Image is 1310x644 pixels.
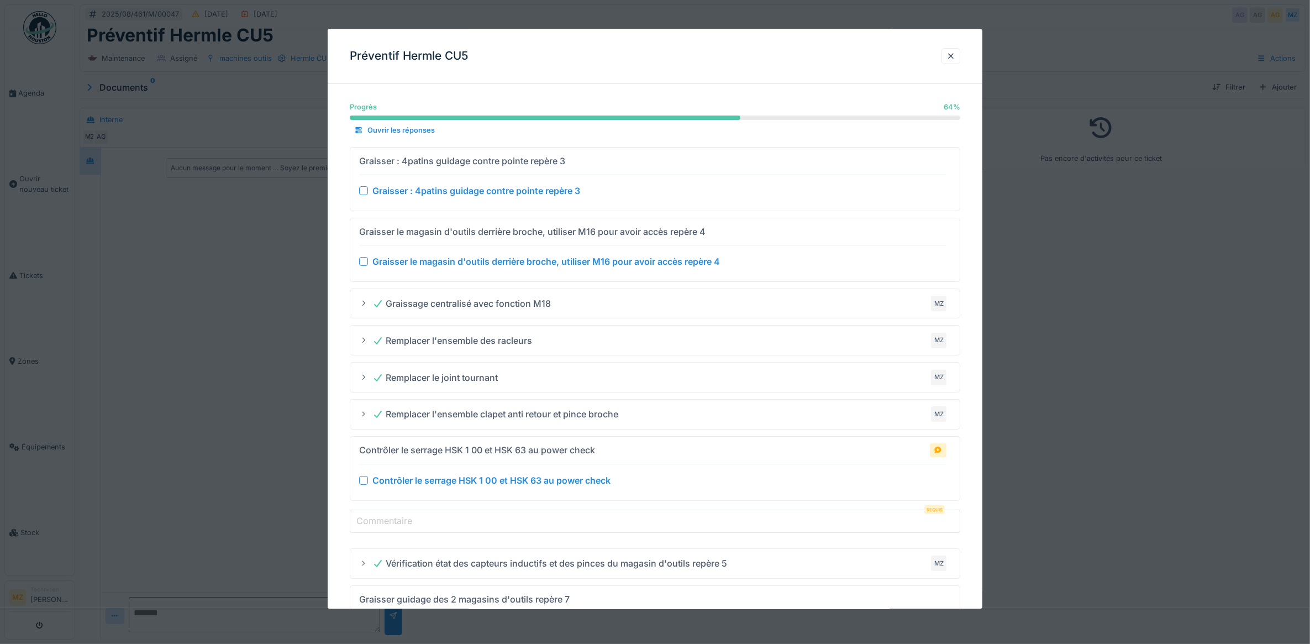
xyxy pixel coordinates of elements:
summary: Remplacer l'ensemble clapet anti retour et pince brocheMZ [355,404,956,425]
div: Requis [924,505,945,514]
summary: Remplacer le joint tournantMZ [355,368,956,388]
div: Contrôler le serrage HSK 1 00 et HSK 63 au power check [359,444,595,457]
div: Vérification état des capteurs inductifs et des pinces du magasin d'outils repère 5 [372,557,727,570]
summary: Graissage centralisé avec fonction M18MZ [355,294,956,314]
div: MZ [931,296,946,311]
div: MZ [931,333,946,348]
summary: Graisser : 4patins guidage contre pointe repère 3 Graisser : 4patins guidage contre pointe repère 3 [355,152,956,206]
div: Contrôler le serrage HSK 1 00 et HSK 63 au power check [372,474,611,487]
summary: Contrôler le serrage HSK 1 00 et HSK 63 au power check Contrôler le serrage HSK 1 00 et HSK 63 au... [355,441,956,496]
div: Ouvrir les réponses [350,123,439,138]
label: Commentaire [354,515,414,528]
div: Remplacer l'ensemble des racleurs [372,334,532,347]
div: Graisser : 4patins guidage contre pointe repère 3 [372,184,580,197]
div: Progrès [350,102,377,112]
summary: Graisser le magasin d'outils derrière broche, utiliser M16 pour avoir accès repère 4 Graisser le ... [355,223,956,277]
div: MZ [931,407,946,422]
div: Graisser : 4patins guidage contre pointe repère 3 [359,154,565,167]
div: Remplacer l'ensemble clapet anti retour et pince broche [372,408,618,421]
div: 64 % [944,102,960,112]
div: MZ [931,370,946,385]
div: MZ [931,556,946,572]
div: Graisser le magasin d'outils derrière broche, utiliser M16 pour avoir accès repère 4 [359,225,706,238]
div: Graisser le magasin d'outils derrière broche, utiliser M16 pour avoir accès repère 4 [372,255,720,268]
div: Remplacer le joint tournant [372,371,498,384]
div: Graissage centralisé avec fonction M18 [372,297,551,310]
summary: Remplacer l'ensemble des racleursMZ [355,331,956,351]
summary: Vérification état des capteurs inductifs et des pinces du magasin d'outils repère 5MZ [355,553,956,574]
div: Graisser guidage des 2 magasins d'outils repère 7 [359,593,570,606]
progress: 64 % [350,116,961,121]
h3: Préventif Hermle CU5 [350,49,469,63]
